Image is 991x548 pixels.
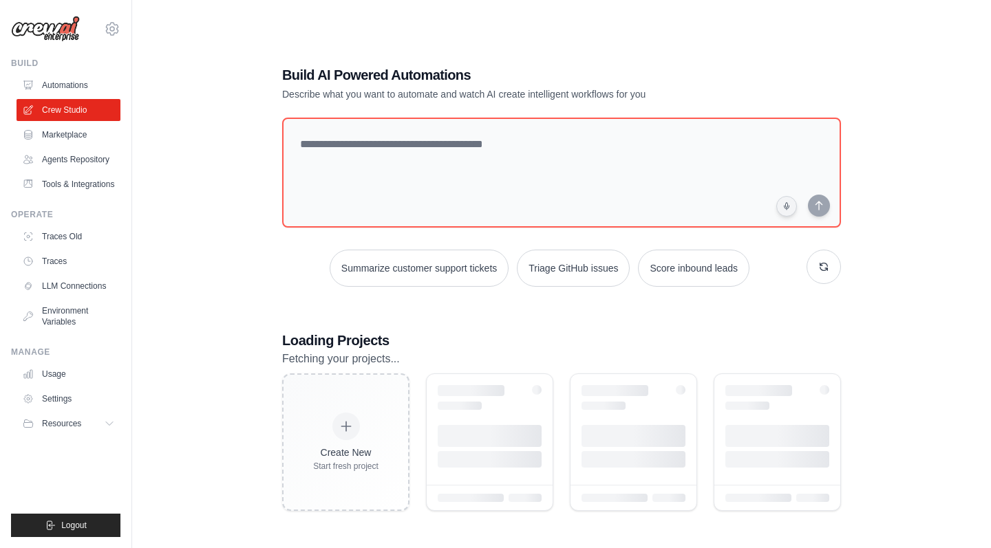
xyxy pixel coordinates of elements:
[330,250,509,287] button: Summarize customer support tickets
[282,350,841,368] p: Fetching your projects...
[17,250,120,272] a: Traces
[11,209,120,220] div: Operate
[17,149,120,171] a: Agents Repository
[17,363,120,385] a: Usage
[313,446,379,459] div: Create New
[17,173,120,195] a: Tools & Integrations
[42,418,81,429] span: Resources
[517,250,630,287] button: Triage GitHub issues
[282,87,745,101] p: Describe what you want to automate and watch AI create intelligent workflows for you
[11,514,120,537] button: Logout
[17,226,120,248] a: Traces Old
[11,58,120,69] div: Build
[17,74,120,96] a: Automations
[282,65,745,85] h1: Build AI Powered Automations
[17,275,120,297] a: LLM Connections
[17,124,120,146] a: Marketplace
[61,520,87,531] span: Logout
[17,413,120,435] button: Resources
[282,331,841,350] h3: Loading Projects
[638,250,749,287] button: Score inbound leads
[17,300,120,333] a: Environment Variables
[776,196,797,217] button: Click to speak your automation idea
[17,99,120,121] a: Crew Studio
[313,461,379,472] div: Start fresh project
[17,388,120,410] a: Settings
[11,16,80,42] img: Logo
[807,250,841,284] button: Get new suggestions
[11,347,120,358] div: Manage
